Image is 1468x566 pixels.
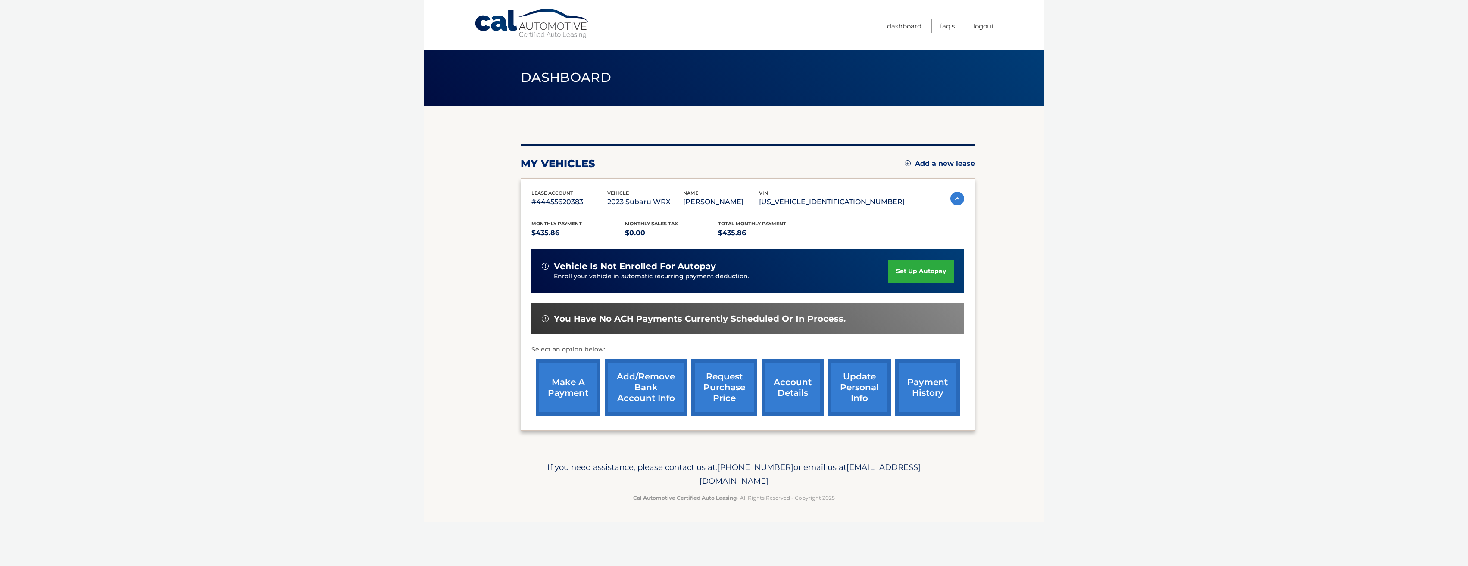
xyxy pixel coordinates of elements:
a: Cal Automotive [474,9,590,39]
p: $435.86 [531,227,625,239]
p: $0.00 [625,227,718,239]
a: update personal info [828,359,891,416]
span: You have no ACH payments currently scheduled or in process. [554,314,846,324]
a: Dashboard [887,19,921,33]
p: If you need assistance, please contact us at: or email us at [526,460,942,488]
span: Total Monthly Payment [718,221,786,227]
img: add.svg [905,160,911,166]
span: Monthly sales Tax [625,221,678,227]
p: - All Rights Reserved - Copyright 2025 [526,493,942,502]
p: $435.86 [718,227,812,239]
a: Logout [973,19,994,33]
strong: Cal Automotive Certified Auto Leasing [633,494,737,501]
a: account details [762,359,824,416]
a: Add/Remove bank account info [605,359,687,416]
a: payment history [895,359,960,416]
img: alert-white.svg [542,263,549,270]
span: name [683,190,698,196]
p: [US_VEHICLE_IDENTIFICATION_NUMBER] [759,196,905,208]
img: alert-white.svg [542,315,549,322]
a: make a payment [536,359,600,416]
span: vehicle [607,190,629,196]
p: 2023 Subaru WRX [607,196,683,208]
a: FAQ's [940,19,955,33]
span: lease account [531,190,573,196]
p: [PERSON_NAME] [683,196,759,208]
p: #44455620383 [531,196,607,208]
a: Add a new lease [905,159,975,168]
img: accordion-active.svg [950,192,964,205]
a: request purchase price [691,359,757,416]
span: [EMAIL_ADDRESS][DOMAIN_NAME] [700,462,921,486]
span: Monthly Payment [531,221,582,227]
span: vin [759,190,768,196]
p: Enroll your vehicle in automatic recurring payment deduction. [554,272,888,281]
a: set up autopay [888,260,954,283]
p: Select an option below: [531,345,964,355]
h2: my vehicles [521,157,595,170]
span: vehicle is not enrolled for autopay [554,261,716,272]
span: Dashboard [521,69,611,85]
span: [PHONE_NUMBER] [717,462,793,472]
